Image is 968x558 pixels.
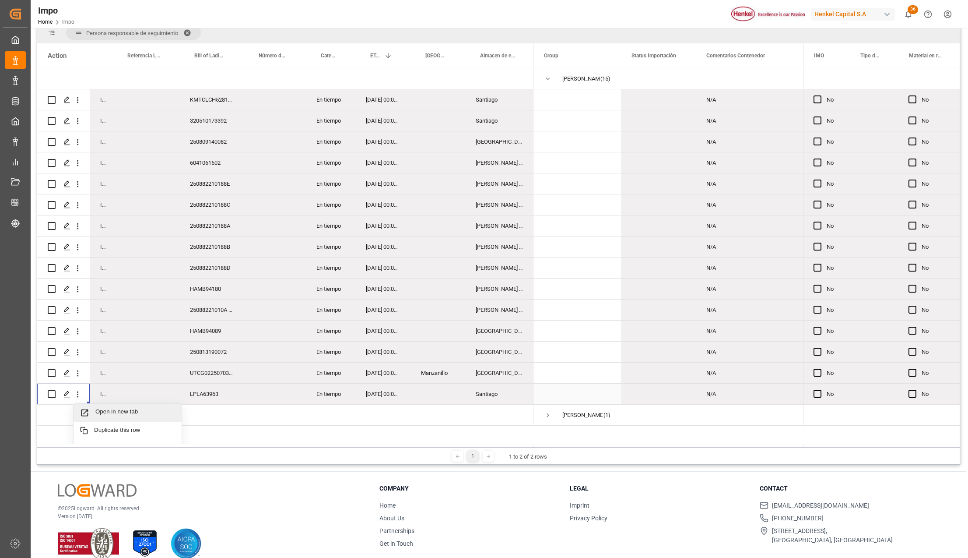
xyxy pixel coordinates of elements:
[37,89,533,110] div: Press SPACE to select this row.
[355,110,410,131] div: [DATE] 00:00:00
[37,215,533,237] div: Press SPACE to select this row.
[696,279,793,299] div: N/A
[370,53,381,59] span: ETA Aduana
[814,53,824,59] span: IMO
[827,363,839,383] div: No
[194,53,225,59] span: Bill of Lading Number
[922,258,949,278] div: No
[179,363,244,383] div: UTCG0225070387
[179,279,244,299] div: HAMB94180
[37,342,533,363] div: Press SPACE to select this row.
[562,405,603,425] div: [PERSON_NAME]
[37,110,533,131] div: Press SPACE to select this row.
[379,527,414,534] a: Partnerships
[803,300,960,321] div: Press SPACE to select this row.
[90,131,112,152] div: In progress
[811,6,898,22] button: Henkel Capital S.A
[379,515,404,522] a: About Us
[696,110,793,131] div: N/A
[570,515,607,522] a: Privacy Policy
[803,194,960,215] div: Press SPACE to select this row.
[827,342,839,362] div: No
[803,131,960,152] div: Press SPACE to select this row.
[803,215,960,237] div: Press SPACE to select this row.
[803,384,960,405] div: Press SPACE to select this row.
[37,258,533,279] div: Press SPACE to select this row.
[696,342,793,362] div: N/A
[179,237,244,257] div: 250882210188B
[306,237,355,257] div: En tiempo
[90,258,112,278] div: In progress
[803,237,960,258] div: Press SPACE to select this row.
[37,384,533,405] div: Press SPACE to select this row.
[696,300,793,320] div: N/A
[603,405,610,425] span: (1)
[179,89,244,110] div: KMTCLCH5281875
[803,68,960,89] div: Press SPACE to select this row.
[696,384,793,404] div: N/A
[127,53,161,59] span: Referencia Leschaco
[58,512,358,520] p: Version [DATE]
[306,131,355,152] div: En tiempo
[355,131,410,152] div: [DATE] 00:00:00
[827,132,839,152] div: No
[465,194,533,215] div: [PERSON_NAME] Tlalnepantla
[355,384,410,404] div: [DATE] 00:00:00
[860,53,880,59] span: Tipo de Carga (LCL/FCL)
[918,4,938,24] button: Help Center
[355,89,410,110] div: [DATE] 00:00:00
[570,484,749,493] h3: Legal
[179,342,244,362] div: 250813190072
[465,237,533,257] div: [PERSON_NAME] Tlalnepantla
[90,194,112,215] div: In progress
[38,4,74,17] div: Impo
[355,363,410,383] div: [DATE] 00:00:00
[179,173,244,194] div: 250882210188E
[731,7,805,22] img: Henkel%20logo.jpg_1689854090.jpg
[179,258,244,278] div: 250882210188D
[465,342,533,362] div: [GEOGRAPHIC_DATA]
[803,405,960,426] div: Press SPACE to select this row.
[922,363,949,383] div: No
[696,237,793,257] div: N/A
[922,111,949,131] div: No
[321,53,337,59] span: Categoría
[306,384,355,404] div: En tiempo
[696,89,793,110] div: N/A
[37,405,533,426] div: Press SPACE to select this row.
[58,484,137,497] img: Logward Logo
[38,19,53,25] a: Home
[922,342,949,362] div: No
[922,384,949,404] div: No
[306,363,355,383] div: En tiempo
[696,258,793,278] div: N/A
[379,502,396,509] a: Home
[90,384,112,404] div: In progress
[37,363,533,384] div: Press SPACE to select this row.
[803,279,960,300] div: Press SPACE to select this row.
[803,258,960,279] div: Press SPACE to select this row.
[696,152,793,173] div: N/A
[465,321,533,341] div: [GEOGRAPHIC_DATA]
[827,216,839,236] div: No
[37,300,533,321] div: Press SPACE to select this row.
[306,342,355,362] div: En tiempo
[827,279,839,299] div: No
[90,89,112,110] div: In progress
[465,363,533,383] div: [GEOGRAPHIC_DATA]
[922,216,949,236] div: No
[908,5,918,14] span: 36
[37,152,533,173] div: Press SPACE to select this row.
[90,110,112,131] div: In progress
[803,173,960,194] div: Press SPACE to select this row.
[306,152,355,173] div: En tiempo
[827,174,839,194] div: No
[425,53,447,59] span: [GEOGRAPHIC_DATA] - Locode
[37,237,533,258] div: Press SPACE to select this row.
[909,53,942,59] span: Material en resguardo Y/N
[600,69,610,89] span: (15)
[306,194,355,215] div: En tiempo
[355,342,410,362] div: [DATE] 00:00:00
